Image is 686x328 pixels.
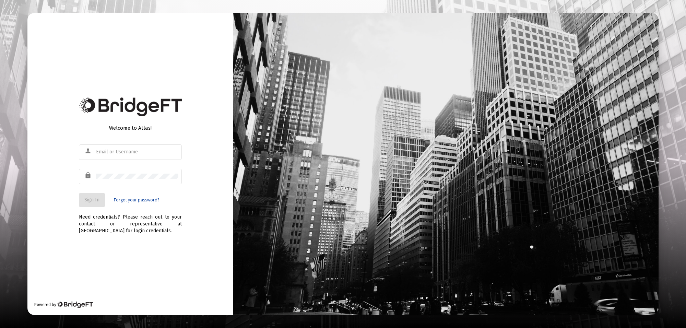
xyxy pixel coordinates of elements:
span: Sign In [84,197,99,203]
mat-icon: person [84,147,93,155]
mat-icon: lock [84,171,93,179]
input: Email or Username [96,149,178,155]
a: Forgot your password? [114,197,159,203]
button: Sign In [79,193,105,207]
img: Bridge Financial Technology Logo [57,301,93,308]
img: Bridge Financial Technology Logo [79,97,182,116]
div: Welcome to Atlas! [79,125,182,131]
div: Need credentials? Please reach out to your contact or representative at [GEOGRAPHIC_DATA] for log... [79,207,182,234]
div: Powered by [34,301,93,308]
